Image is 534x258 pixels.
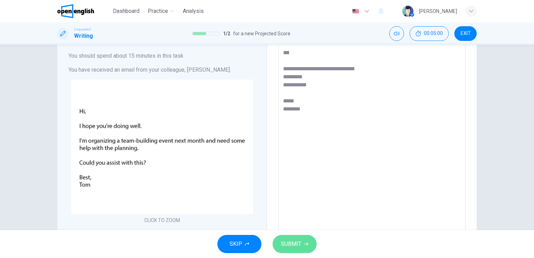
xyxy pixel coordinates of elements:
[145,5,177,17] button: Practice
[110,5,142,17] button: Dashboard
[74,32,93,40] h1: Writing
[273,235,317,253] button: SUBMIT
[217,235,261,253] button: SKIP
[68,66,255,74] h6: You have received an email from your colleague, [PERSON_NAME].
[281,239,301,249] span: SUBMIT
[183,7,204,15] span: Analysis
[74,27,91,32] span: Linguaskill
[57,4,94,18] img: OpenEnglish logo
[461,31,471,36] span: EXIT
[233,29,290,38] span: for a new Projected Score
[410,26,449,41] button: 00:05:00
[180,5,207,17] button: Analysis
[230,239,242,249] span: SKIP
[223,29,230,38] span: 1 / 2
[410,26,449,41] div: Hide
[148,7,168,15] span: Practice
[419,7,457,15] div: [PERSON_NAME]
[351,9,360,14] img: en
[57,4,110,18] a: OpenEnglish logo
[454,26,477,41] button: EXIT
[389,26,404,41] div: Mute
[68,52,255,60] h6: You should spend about 15 minutes in this task
[402,6,413,17] img: Profile picture
[424,31,443,36] span: 00:05:00
[113,7,139,15] span: Dashboard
